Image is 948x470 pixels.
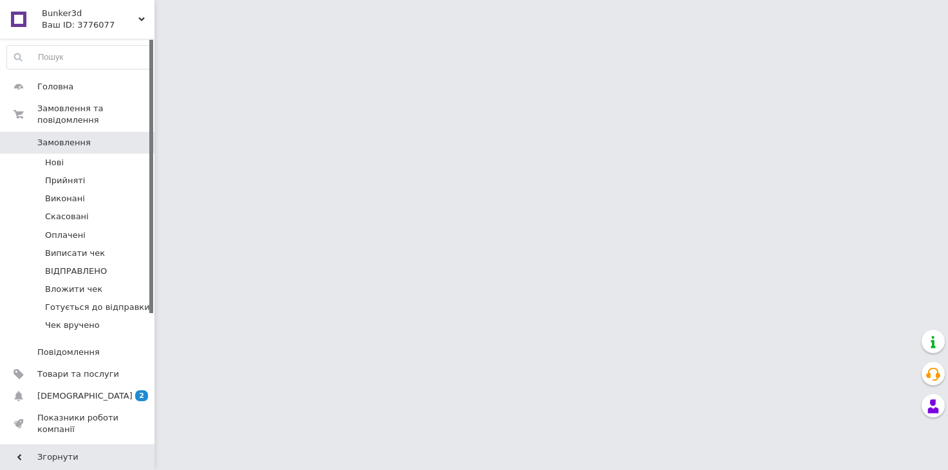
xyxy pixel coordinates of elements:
span: Чек вручено [45,320,100,331]
span: Показники роботи компанії [37,412,119,435]
span: Bunker3d [42,8,138,19]
span: Замовлення [37,137,91,149]
span: Замовлення та повідомлення [37,103,154,126]
span: Вложити чек [45,284,102,295]
span: Скасовані [45,211,89,222]
span: Прийняті [45,175,85,186]
span: Нові [45,157,64,168]
span: Готується до відправки [45,302,150,313]
input: Пошук [7,46,151,69]
span: Повідомлення [37,347,100,358]
span: Оплачені [45,230,86,241]
span: [DEMOGRAPHIC_DATA] [37,390,133,402]
span: 2 [135,390,148,401]
div: Ваш ID: 3776077 [42,19,154,31]
span: Виконані [45,193,85,204]
span: Головна [37,81,73,93]
span: Товари та послуги [37,368,119,380]
span: ВІДПРАВЛЕНО [45,266,107,277]
span: Виписати чек [45,248,105,259]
